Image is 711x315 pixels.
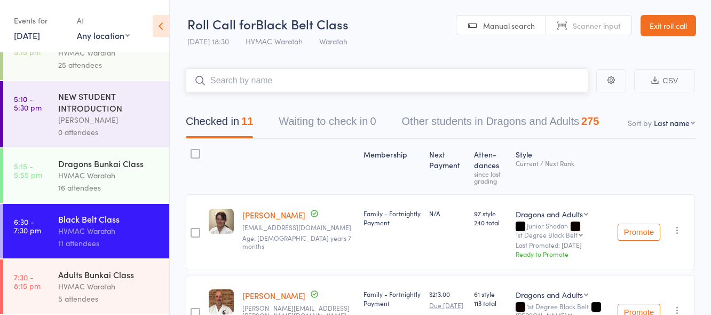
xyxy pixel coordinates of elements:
div: 275 [581,115,599,127]
span: 240 total [474,218,507,227]
div: HVMAC Waratah [58,46,160,59]
a: 4:30 -5:15 pmDynamitesHVMAC Waratah25 attendees [3,26,169,80]
small: Last Promoted: [DATE] [516,241,609,249]
div: Dragons and Adults [516,289,583,300]
time: 6:30 - 7:30 pm [14,217,41,234]
div: At [77,12,130,29]
div: 11 [241,115,253,127]
span: HVMAC Waratah [246,36,303,46]
div: Black Belt Class [58,213,160,225]
div: NEW STUDENT INTRODUCTION [58,90,160,114]
a: [PERSON_NAME] [242,290,305,301]
span: Age: [DEMOGRAPHIC_DATA] years 7 months [242,233,351,250]
span: Scanner input [573,20,621,31]
span: Waratah [319,36,347,46]
time: 5:10 - 5:30 pm [14,94,42,112]
time: 4:30 - 5:15 pm [14,39,41,56]
div: Family - Fortnightly Payment [364,209,421,227]
div: 11 attendees [58,237,160,249]
span: 113 total [474,298,507,308]
div: since last grading [474,170,507,184]
small: lara.j.boz@outlook.com [242,224,355,231]
div: 0 attendees [58,126,160,138]
div: Last name [654,117,690,128]
div: Any location [77,29,130,41]
div: Family - Fortnightly Payment [364,289,421,308]
div: Current / Next Rank [516,160,609,167]
a: 7:30 -8:15 pmAdults Bunkai ClassHVMAC Waratah5 attendees [3,259,169,314]
span: 97 style [474,209,507,218]
div: Ready to Promote [516,249,609,258]
label: Sort by [628,117,652,128]
time: 5:15 - 5:55 pm [14,162,42,179]
time: 7:30 - 8:15 pm [14,273,41,290]
button: Checked in11 [186,110,253,138]
a: 6:30 -7:30 pmBlack Belt ClassHVMAC Waratah11 attendees [3,204,169,258]
div: Dragons Bunkai Class [58,157,160,169]
div: Dragons and Adults [516,209,583,219]
div: [PERSON_NAME] [58,114,160,126]
span: 61 style [474,289,507,298]
div: Junior Shodan [516,222,609,238]
span: Manual search [483,20,535,31]
div: Style [511,144,613,190]
input: Search by name [186,68,588,93]
img: image1675466279.png [209,289,234,314]
div: 1st Degree Black Belt [516,231,578,238]
div: 0 [370,115,376,127]
div: Membership [359,144,425,190]
button: CSV [634,69,695,92]
span: Roll Call for [187,15,256,33]
div: N/A [429,209,465,218]
a: 5:15 -5:55 pmDragons Bunkai ClassHVMAC Waratah16 attendees [3,148,169,203]
span: [DATE] 18:30 [187,36,229,46]
div: HVMAC Waratah [58,225,160,237]
div: HVMAC Waratah [58,280,160,293]
div: 5 attendees [58,293,160,305]
a: [DATE] [14,29,40,41]
button: Other students in Dragons and Adults275 [402,110,599,138]
div: 25 attendees [58,59,160,71]
div: Atten­dances [470,144,511,190]
small: Due [DATE] [429,302,465,309]
span: Black Belt Class [256,15,349,33]
a: 5:10 -5:30 pmNEW STUDENT INTRODUCTION[PERSON_NAME]0 attendees [3,81,169,147]
div: Adults Bunkai Class [58,269,160,280]
div: HVMAC Waratah [58,169,160,182]
img: image1675466239.png [209,209,234,234]
a: [PERSON_NAME] [242,209,305,220]
div: Next Payment [425,144,470,190]
div: 16 attendees [58,182,160,194]
button: Promote [618,224,660,241]
div: Events for [14,12,66,29]
a: Exit roll call [641,15,696,36]
button: Waiting to check in0 [279,110,376,138]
